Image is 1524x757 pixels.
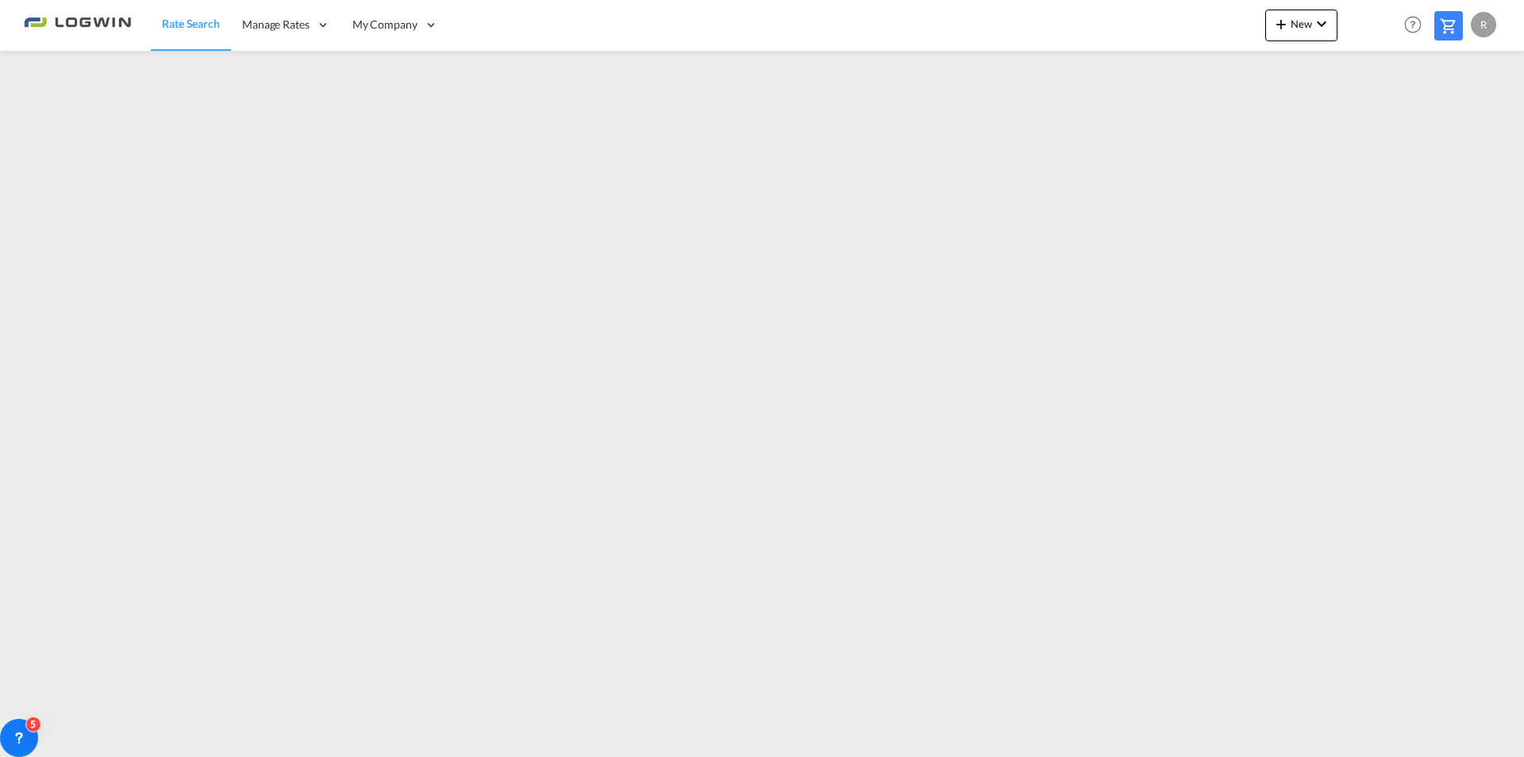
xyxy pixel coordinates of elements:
[1272,17,1331,30] span: New
[1471,12,1496,37] div: R
[242,17,310,33] span: Manage Rates
[1265,10,1337,41] button: icon-plus 400-fgNewicon-chevron-down
[1399,11,1426,38] span: Help
[1272,14,1291,33] md-icon: icon-plus 400-fg
[162,17,220,30] span: Rate Search
[1399,11,1434,40] div: Help
[24,7,131,43] img: 2761ae10d95411efa20a1f5e0282d2d7.png
[352,17,418,33] span: My Company
[1312,14,1331,33] md-icon: icon-chevron-down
